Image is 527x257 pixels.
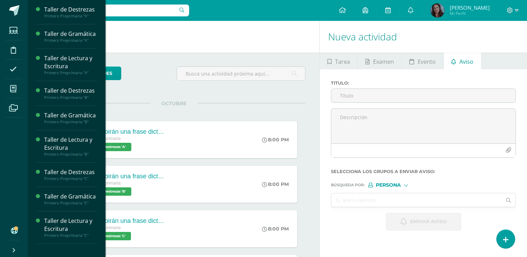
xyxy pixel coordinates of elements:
a: Examen [358,53,401,69]
span: Evento [418,53,436,70]
button: Enviar aviso [386,213,461,231]
div: Primero Preprimaria "C" [44,233,97,238]
input: Busca un usuario... [32,5,189,16]
a: Aviso [444,53,481,69]
div: 8:00 PM [262,181,289,187]
span: Mi Perfil [450,10,490,16]
span: Búsqueda por : [331,183,365,187]
a: Taller de Lectura y EscrituraPrimero Preprimaria "A" [44,54,97,75]
span: Taller de Destrezas 'B' [82,187,131,196]
div: Taller de Lectura y Escritura [44,136,97,152]
div: Primero Preprimaria "A" [44,14,97,18]
span: Taller de Destrezas 'A' [82,143,131,151]
div: Taller de Gramática [44,111,97,119]
span: Enviar aviso [410,213,447,230]
a: Evento [402,53,443,69]
a: Taller de DestrezasPrimero Preprimaria "A" [44,6,97,18]
div: 8:00 PM [262,137,289,143]
div: F1-Escribirán una frase dictada con la combinación gl, tl y fl. [82,217,165,225]
span: Examen [373,53,394,70]
div: Primero Preprimaria "C" [44,201,97,205]
div: 8:00 PM [262,226,289,232]
div: F1-Escribirán una frase dictada con la combinación gl, tl y fl. [82,128,165,135]
a: Taller de GramáticaPrimero Preprimaria "A" [44,30,97,43]
a: Tarea [320,53,357,69]
a: Taller de DestrezasPrimero Preprimaria "B" [44,87,97,100]
div: Primero Preprimaria "B" [44,95,97,100]
span: Aviso [459,53,473,70]
a: Taller de Lectura y EscrituraPrimero Preprimaria "C" [44,217,97,238]
div: Primero Preprimaria "C" [44,176,97,181]
label: Titulo : [331,80,516,86]
span: Persona [376,183,401,187]
div: Taller de Destrezas [44,87,97,95]
div: Taller de Lectura y Escritura [44,54,97,70]
a: Taller de GramáticaPrimero Preprimaria "C" [44,193,97,205]
div: Taller de Destrezas [44,6,97,14]
a: Taller de DestrezasPrimero Preprimaria "C" [44,168,97,181]
span: [PERSON_NAME] [450,4,490,11]
div: Primero Preprimaria "B" [44,119,97,124]
h1: Nueva actividad [328,21,519,53]
span: Taller de Destrezas 'C' [82,232,131,240]
div: Taller de Gramática [44,30,97,38]
input: Ej. Mario Galindo [331,193,502,207]
span: Tarea [335,53,350,70]
h1: Actividades [36,21,311,53]
div: Primero Preprimaria "A" [44,38,97,43]
div: Taller de Lectura y Escritura [44,217,97,233]
label: Selecciona los grupos a enviar aviso : [331,169,516,174]
div: [object Object] [368,182,420,187]
div: F1-Escribirán una frase dictada con la combinación gl, tl y fl. [82,173,165,180]
div: Primero Preprimaria "B" [44,152,97,157]
a: Taller de GramáticaPrimero Preprimaria "B" [44,111,97,124]
input: Titulo [331,89,516,102]
a: Taller de Lectura y EscrituraPrimero Preprimaria "B" [44,136,97,157]
span: OCTUBRE [150,100,197,107]
input: Busca una actividad próxima aquí... [177,67,305,80]
div: Taller de Gramática [44,193,97,201]
div: Primero Preprimaria "A" [44,70,97,75]
div: Taller de Destrezas [44,168,97,176]
img: 7527788fc198ece1fff13ce08f9bc757.png [431,3,444,17]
